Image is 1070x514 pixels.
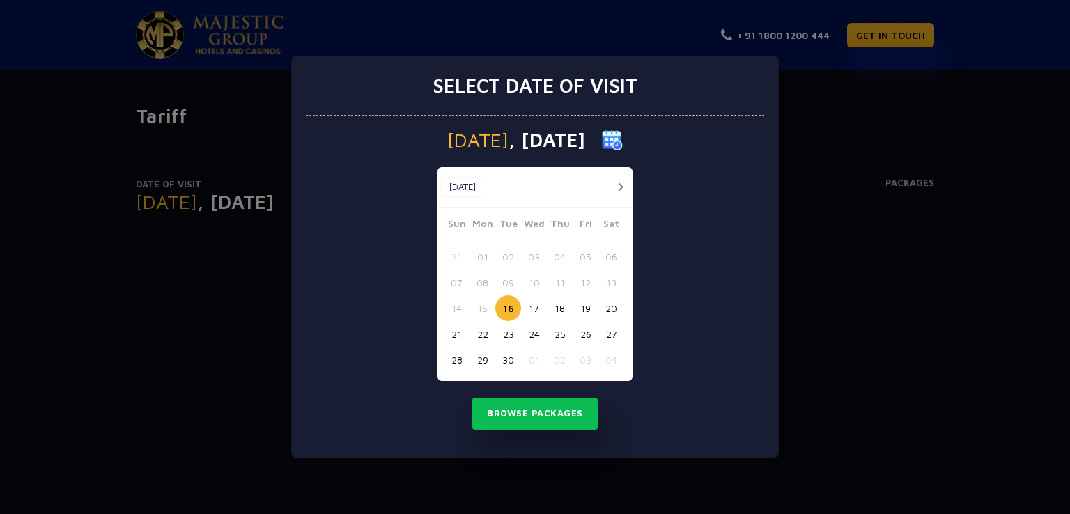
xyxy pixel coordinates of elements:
[598,270,624,295] button: 13
[547,216,573,235] span: Thu
[573,321,598,347] button: 26
[521,216,547,235] span: Wed
[495,321,521,347] button: 23
[521,244,547,270] button: 03
[444,295,470,321] button: 14
[444,216,470,235] span: Sun
[521,321,547,347] button: 24
[547,295,573,321] button: 18
[470,216,495,235] span: Mon
[521,270,547,295] button: 10
[598,295,624,321] button: 20
[521,295,547,321] button: 17
[547,321,573,347] button: 25
[444,270,470,295] button: 07
[444,321,470,347] button: 21
[521,347,547,373] button: 01
[470,270,495,295] button: 08
[470,244,495,270] button: 01
[444,244,470,270] button: 31
[495,216,521,235] span: Tue
[573,347,598,373] button: 03
[433,74,637,98] h3: Select date of visit
[573,244,598,270] button: 05
[495,270,521,295] button: 09
[598,347,624,373] button: 04
[547,270,573,295] button: 11
[441,177,483,198] button: [DATE]
[573,270,598,295] button: 12
[598,321,624,347] button: 27
[598,244,624,270] button: 06
[598,216,624,235] span: Sat
[495,295,521,321] button: 16
[495,347,521,373] button: 30
[547,347,573,373] button: 02
[509,130,585,150] span: , [DATE]
[573,295,598,321] button: 19
[573,216,598,235] span: Fri
[472,398,598,430] button: Browse Packages
[444,347,470,373] button: 28
[447,130,509,150] span: [DATE]
[470,347,495,373] button: 29
[495,244,521,270] button: 02
[470,321,495,347] button: 22
[470,295,495,321] button: 15
[602,130,623,150] img: calender icon
[547,244,573,270] button: 04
